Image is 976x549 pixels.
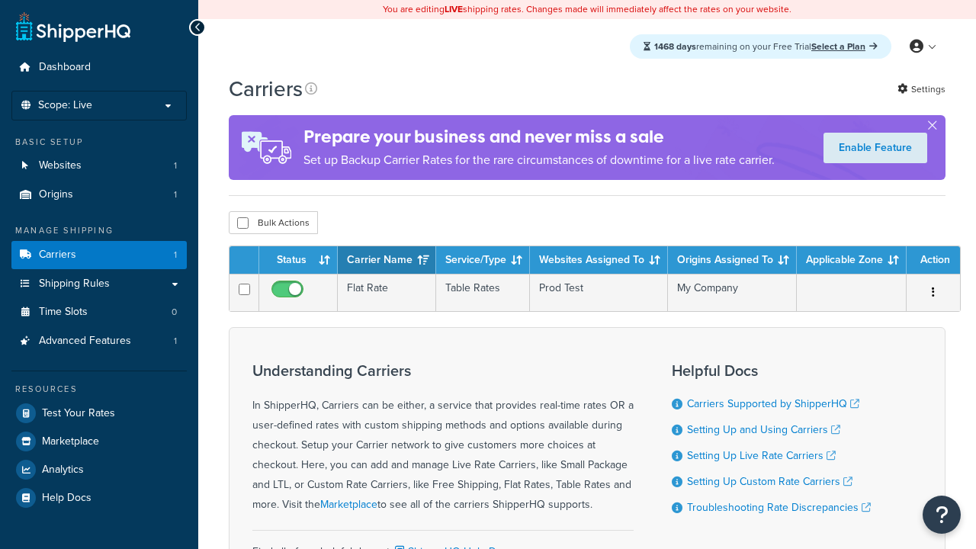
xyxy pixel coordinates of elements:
[252,362,634,515] div: In ShipperHQ, Carriers can be either, a service that provides real-time rates OR a user-defined r...
[907,246,960,274] th: Action
[11,327,187,355] li: Advanced Features
[797,246,907,274] th: Applicable Zone: activate to sort column ascending
[303,124,775,149] h4: Prepare your business and never miss a sale
[320,496,377,512] a: Marketplace
[897,79,945,100] a: Settings
[11,383,187,396] div: Resources
[687,448,836,464] a: Setting Up Live Rate Carriers
[11,456,187,483] a: Analytics
[174,188,177,201] span: 1
[436,246,530,274] th: Service/Type: activate to sort column ascending
[11,152,187,180] li: Websites
[11,181,187,209] li: Origins
[923,496,961,534] button: Open Resource Center
[42,464,84,477] span: Analytics
[11,327,187,355] a: Advanced Features 1
[42,492,91,505] span: Help Docs
[687,474,852,490] a: Setting Up Custom Rate Carriers
[630,34,891,59] div: remaining on your Free Trial
[11,181,187,209] a: Origins 1
[338,246,436,274] th: Carrier Name: activate to sort column ascending
[687,396,859,412] a: Carriers Supported by ShipperHQ
[530,274,668,311] td: Prod Test
[338,274,436,311] td: Flat Rate
[11,298,187,326] a: Time Slots 0
[672,362,871,379] h3: Helpful Docs
[11,270,187,298] a: Shipping Rules
[668,246,797,274] th: Origins Assigned To: activate to sort column ascending
[259,246,338,274] th: Status: activate to sort column ascending
[39,61,91,74] span: Dashboard
[174,249,177,262] span: 1
[39,278,110,291] span: Shipping Rules
[39,159,82,172] span: Websites
[38,99,92,112] span: Scope: Live
[668,274,797,311] td: My Company
[229,74,303,104] h1: Carriers
[11,136,187,149] div: Basic Setup
[687,422,840,438] a: Setting Up and Using Carriers
[11,428,187,455] a: Marketplace
[39,335,131,348] span: Advanced Features
[445,2,463,16] b: LIVE
[303,149,775,171] p: Set up Backup Carrier Rates for the rare circumstances of downtime for a live rate carrier.
[687,499,871,515] a: Troubleshooting Rate Discrepancies
[654,40,696,53] strong: 1468 days
[39,306,88,319] span: Time Slots
[11,298,187,326] li: Time Slots
[11,152,187,180] a: Websites 1
[174,335,177,348] span: 1
[16,11,130,42] a: ShipperHQ Home
[174,159,177,172] span: 1
[11,400,187,427] a: Test Your Rates
[39,188,73,201] span: Origins
[436,274,530,311] td: Table Rates
[39,249,76,262] span: Carriers
[823,133,927,163] a: Enable Feature
[42,435,99,448] span: Marketplace
[811,40,878,53] a: Select a Plan
[530,246,668,274] th: Websites Assigned To: activate to sort column ascending
[11,241,187,269] a: Carriers 1
[252,362,634,379] h3: Understanding Carriers
[229,211,318,234] button: Bulk Actions
[11,224,187,237] div: Manage Shipping
[172,306,177,319] span: 0
[11,241,187,269] li: Carriers
[11,53,187,82] a: Dashboard
[229,115,303,180] img: ad-rules-rateshop-fe6ec290ccb7230408bd80ed9643f0289d75e0ffd9eb532fc0e269fcd187b520.png
[11,484,187,512] a: Help Docs
[42,407,115,420] span: Test Your Rates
